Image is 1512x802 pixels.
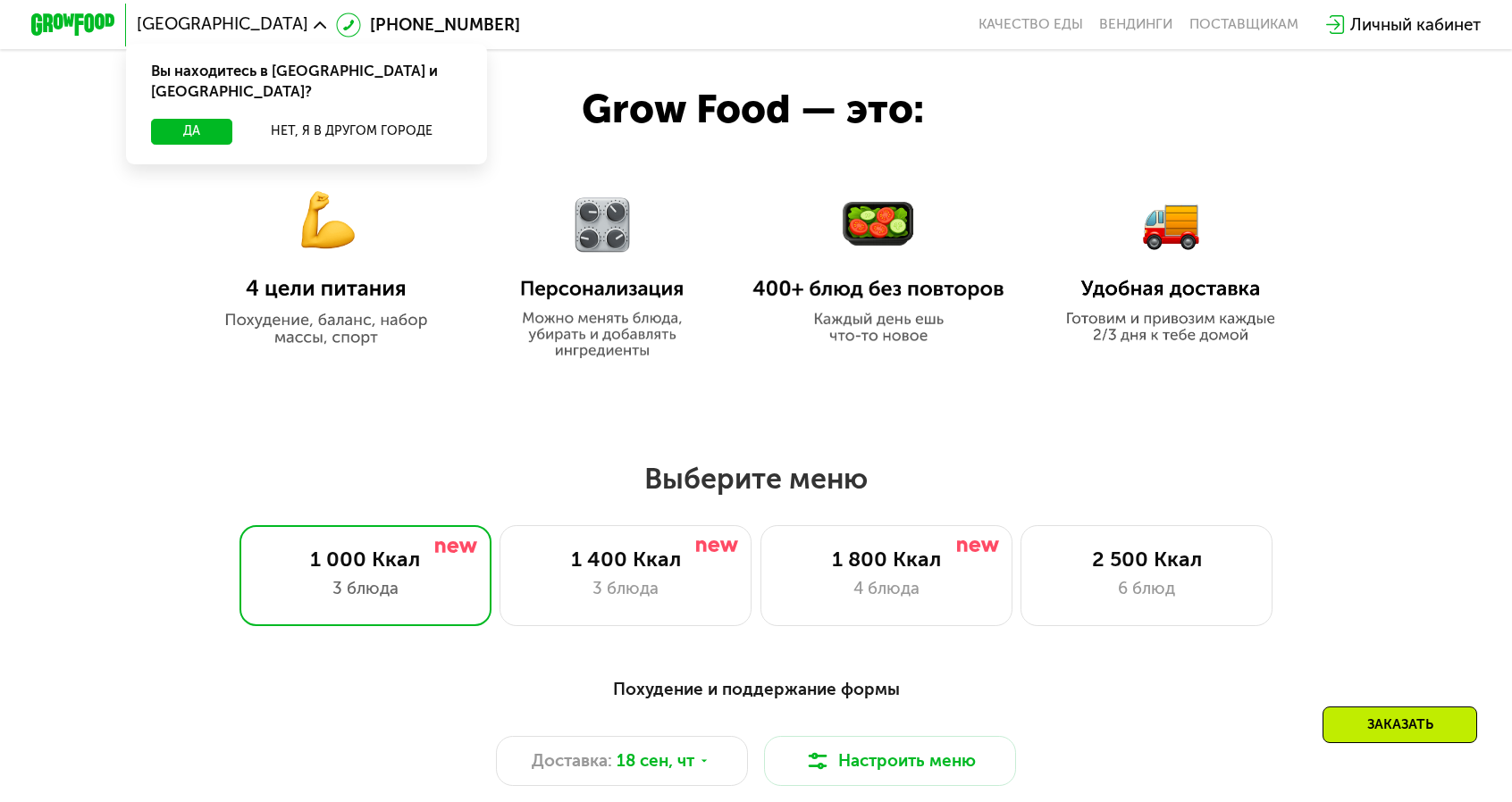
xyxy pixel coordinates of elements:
[1043,576,1251,601] div: 6 блюд
[617,748,694,773] span: 18 сен, чт
[532,748,612,773] span: Доставка:
[582,79,982,140] div: Grow Food — это:
[522,547,730,572] div: 1 400 Ккал
[261,547,469,572] div: 1 000 Ккал
[137,16,308,33] span: [GEOGRAPHIC_DATA]
[126,44,487,120] div: Вы находитесь в [GEOGRAPHIC_DATA] и [GEOGRAPHIC_DATA]?
[67,461,1445,497] h2: Выберите меню
[1323,706,1477,743] div: Заказать
[1043,547,1251,572] div: 2 500 Ккал
[261,576,469,601] div: 3 блюда
[782,547,990,572] div: 1 800 Ккал
[979,16,1083,33] a: Качество еды
[522,576,730,601] div: 3 блюда
[151,119,232,144] button: Да
[134,676,1377,702] div: Похудение и поддержание формы
[764,736,1016,786] button: Настроить меню
[782,576,990,601] div: 4 блюда
[336,13,520,38] a: [PHONE_NUMBER]
[240,119,462,144] button: Нет, я в другом городе
[1099,16,1172,33] a: Вендинги
[1189,16,1298,33] div: поставщикам
[1350,13,1481,38] div: Личный кабинет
